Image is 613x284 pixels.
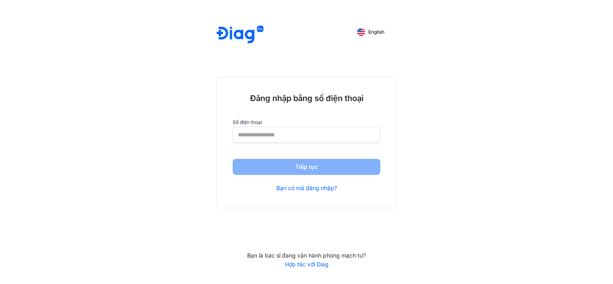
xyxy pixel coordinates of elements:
[368,29,384,35] span: English
[351,26,390,39] button: English
[216,261,397,268] a: Hợp tác với Diag
[233,159,380,175] button: Tiếp tục
[357,28,365,36] img: English
[233,93,380,103] div: Đăng nhập bằng số điện thoại
[233,120,380,125] label: Số điện thoại
[276,185,337,192] a: Bạn có mã đăng nhập?
[217,26,264,45] img: logo
[216,252,397,259] div: Bạn là bác sĩ đang vận hành phòng mạch tư?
